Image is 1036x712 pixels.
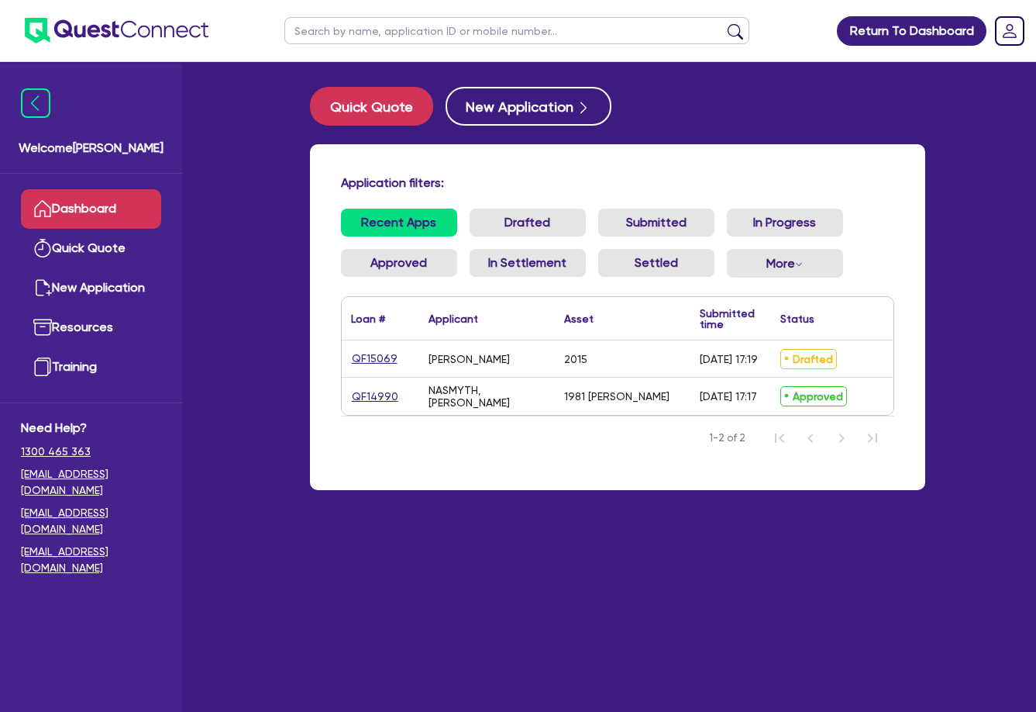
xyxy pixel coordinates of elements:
[700,353,758,365] div: [DATE] 17:19
[598,249,714,277] a: Settled
[826,423,857,454] button: Next Page
[21,189,161,229] a: Dashboard
[33,278,52,297] img: new-application
[429,384,546,409] div: NASMYTH, [PERSON_NAME]
[795,423,826,454] button: Previous Page
[727,249,843,278] button: Dropdown toggle
[351,388,399,406] a: QF14990
[341,249,457,277] a: Approved
[564,353,587,365] div: 2015
[709,430,745,446] span: 1-2 of 2
[700,308,755,330] div: Submitted time
[764,423,795,454] button: First Page
[19,139,163,157] span: Welcome [PERSON_NAME]
[857,423,888,454] button: Last Page
[21,466,161,499] a: [EMAIL_ADDRESS][DOMAIN_NAME]
[429,313,478,324] div: Applicant
[598,209,714,237] a: Submitted
[446,87,611,126] button: New Application
[21,505,161,537] a: [EMAIL_ADDRESS][DOMAIN_NAME]
[429,353,510,365] div: [PERSON_NAME]
[310,87,433,126] button: Quick Quote
[21,419,161,437] span: Need Help?
[21,445,91,458] tcxspan: Call 1300 465 363 via 3CX
[351,350,398,368] a: QF15069
[780,386,847,406] span: Approved
[21,88,50,118] img: icon-menu-close
[470,249,586,277] a: In Settlement
[33,318,52,337] img: resources
[470,209,586,237] a: Drafted
[21,268,161,308] a: New Application
[990,11,1030,51] a: Dropdown toggle
[341,175,894,190] h4: Application filters:
[780,313,814,324] div: Status
[21,544,161,576] a: [EMAIL_ADDRESS][DOMAIN_NAME]
[21,229,161,268] a: Quick Quote
[310,87,446,126] a: Quick Quote
[727,209,843,237] a: In Progress
[351,313,385,324] div: Loan #
[700,390,757,403] div: [DATE] 17:17
[341,209,457,237] a: Recent Apps
[33,358,52,376] img: training
[564,390,669,403] div: 1981 [PERSON_NAME]
[21,308,161,347] a: Resources
[25,18,208,43] img: quest-connect-logo-blue
[33,239,52,257] img: quick-quote
[780,349,837,369] span: Drafted
[564,313,594,324] div: Asset
[837,16,986,46] a: Return To Dashboard
[284,17,749,44] input: Search by name, application ID or mobile number...
[21,347,161,387] a: Training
